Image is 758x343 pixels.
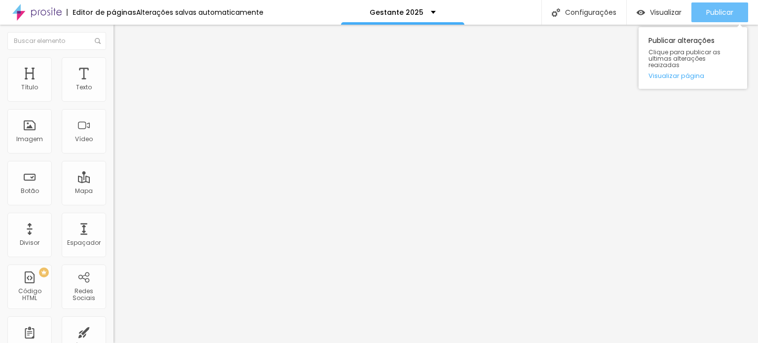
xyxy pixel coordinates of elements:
[114,25,758,343] iframe: Editor
[67,9,136,16] div: Editor de páginas
[67,239,101,246] div: Espaçador
[637,8,645,17] img: view-1.svg
[75,136,93,143] div: Vídeo
[691,2,748,22] button: Publicar
[76,84,92,91] div: Texto
[648,73,737,79] a: Visualizar página
[650,8,682,16] span: Visualizar
[639,27,747,89] div: Publicar alterações
[95,38,101,44] img: Icone
[627,2,691,22] button: Visualizar
[552,8,560,17] img: Icone
[21,188,39,194] div: Botão
[16,136,43,143] div: Imagem
[370,9,423,16] p: Gestante 2025
[21,84,38,91] div: Título
[648,49,737,69] span: Clique para publicar as ultimas alterações reaizadas
[64,288,103,302] div: Redes Sociais
[10,288,49,302] div: Código HTML
[20,239,39,246] div: Divisor
[75,188,93,194] div: Mapa
[706,8,733,16] span: Publicar
[136,9,264,16] div: Alterações salvas automaticamente
[7,32,106,50] input: Buscar elemento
